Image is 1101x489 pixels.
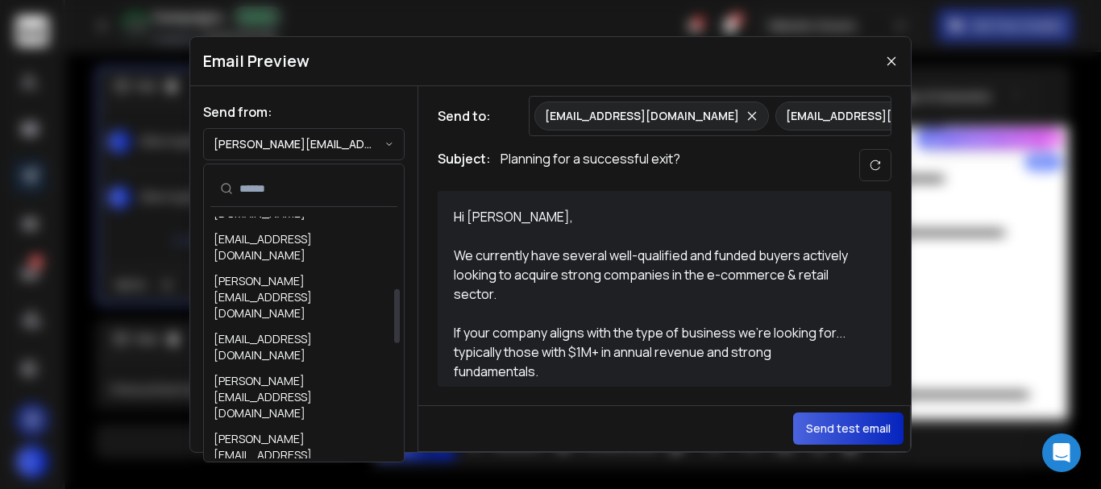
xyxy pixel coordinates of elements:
[438,149,491,181] h1: Subject:
[214,373,394,421] div: [PERSON_NAME][EMAIL_ADDRESS][DOMAIN_NAME]
[203,102,405,122] h1: Send from:
[214,331,394,363] div: [EMAIL_ADDRESS][DOMAIN_NAME]
[214,431,394,479] div: [PERSON_NAME][EMAIL_ADDRESS][DOMAIN_NAME]
[203,50,310,73] h1: Email Preview
[1042,433,1081,472] div: Open Intercom Messenger
[438,106,502,126] h1: Send to:
[214,273,394,321] div: [PERSON_NAME][EMAIL_ADDRESS][DOMAIN_NAME]
[793,412,904,445] button: Send test email
[454,207,857,226] div: Hi [PERSON_NAME],
[214,136,384,152] p: [PERSON_NAME][EMAIL_ADDRESS][DOMAIN_NAME]
[214,231,394,263] div: [EMAIL_ADDRESS][DOMAIN_NAME]
[454,246,857,304] div: We currently have several well-qualified and funded buyers actively looking to acquire strong com...
[545,108,739,124] p: [EMAIL_ADDRESS][DOMAIN_NAME]
[786,108,980,124] p: [EMAIL_ADDRESS][DOMAIN_NAME]
[501,149,680,181] p: Planning for a successful exit?
[454,323,857,381] div: If your company aligns with the type of business we're looking for... typically those with $1M+ i...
